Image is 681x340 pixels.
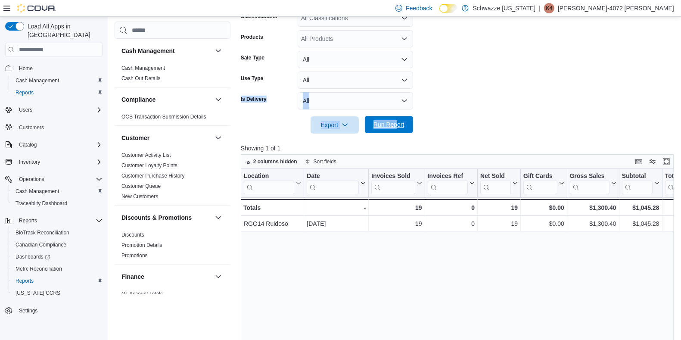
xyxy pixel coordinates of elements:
button: Finance [121,272,211,281]
button: Enter fullscreen [661,156,672,167]
button: Operations [16,174,48,184]
span: Cash Management [12,186,103,197]
span: Traceabilty Dashboard [12,198,103,209]
span: Settings [16,305,103,316]
button: All [298,92,413,109]
label: Sale Type [241,54,264,61]
span: Promotion Details [121,242,162,249]
span: Dashboards [16,253,50,260]
label: Is Delivery [241,96,267,103]
button: Date [307,172,366,194]
nav: Complex example [5,58,103,339]
span: [US_STATE] CCRS [16,290,60,296]
span: Export [316,116,354,134]
div: 19 [371,219,422,229]
button: Location [244,172,301,194]
span: Settings [19,307,37,314]
div: $1,300.40 [570,203,616,213]
span: GL Account Totals [121,290,163,297]
h3: Customer [121,134,149,142]
span: Reports [16,215,103,226]
div: RGO14 Ruidoso [244,219,301,229]
div: Finance [115,289,230,313]
div: Invoices Sold [371,172,415,181]
button: Compliance [121,95,211,104]
button: BioTrack Reconciliation [9,227,106,239]
button: Cash Management [213,46,224,56]
div: Invoices Ref [427,172,467,181]
a: [US_STATE] CCRS [12,288,64,298]
button: Open list of options [401,35,408,42]
a: Promotion Details [121,242,162,248]
div: Gift Card Sales [523,172,557,194]
div: Subtotal [622,172,652,181]
a: Customer Loyalty Points [121,162,177,168]
button: Keyboard shortcuts [634,156,644,167]
div: Totals [243,203,301,213]
button: Reports [9,87,106,99]
button: 2 columns hidden [241,156,301,167]
div: Net Sold [480,172,511,194]
button: Customer [121,134,211,142]
span: Traceabilty Dashboard [16,200,67,207]
div: $0.00 [523,219,564,229]
div: Date [307,172,359,181]
button: Settings [2,304,106,317]
span: Sort fields [314,158,336,165]
button: Finance [213,271,224,282]
div: Gross Sales [570,172,609,181]
span: Cash Management [16,188,59,195]
button: Invoices Sold [371,172,422,194]
div: [DATE] [307,219,366,229]
button: Customer [213,133,224,143]
button: Users [16,105,36,115]
span: Users [19,106,32,113]
span: BioTrack Reconciliation [12,228,103,238]
a: New Customers [121,193,158,200]
button: Inventory [16,157,44,167]
div: Discounts & Promotions [115,230,230,264]
p: [PERSON_NAME]-4072 [PERSON_NAME] [558,3,674,13]
span: Load All Apps in [GEOGRAPHIC_DATA] [24,22,103,39]
span: 2 columns hidden [253,158,297,165]
button: Display options [647,156,658,167]
a: Settings [16,306,41,316]
span: Users [16,105,103,115]
button: Catalog [2,139,106,151]
a: BioTrack Reconciliation [12,228,73,238]
button: Cash Management [121,47,211,55]
button: Sort fields [302,156,340,167]
span: Run Report [373,120,404,129]
span: Cash Management [121,65,165,72]
a: GL Account Totals [121,291,163,297]
span: Reports [12,276,103,286]
a: Promotions [121,253,148,259]
label: Products [241,34,263,41]
button: Canadian Compliance [9,239,106,251]
button: Invoices Ref [427,172,474,194]
span: Reports [16,278,34,284]
div: $1,045.28 [622,203,659,213]
span: Washington CCRS [12,288,103,298]
img: Cova [17,4,56,12]
button: Metrc Reconciliation [9,263,106,275]
a: Cash Out Details [121,75,161,81]
span: Customer Loyalty Points [121,162,177,169]
div: Subtotal [622,172,652,194]
div: 0 [427,203,474,213]
a: Metrc Reconciliation [12,264,65,274]
button: Net Sold [480,172,518,194]
a: Discounts [121,232,144,238]
span: Discounts [121,231,144,238]
div: 0 [427,219,474,229]
a: Dashboards [9,251,106,263]
span: Operations [16,174,103,184]
input: Dark Mode [439,4,457,13]
span: Metrc Reconciliation [16,265,62,272]
div: Location [244,172,294,181]
span: Customers [19,124,44,131]
span: Operations [19,176,44,183]
div: Gross Sales [570,172,609,194]
h3: Compliance [121,95,155,104]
